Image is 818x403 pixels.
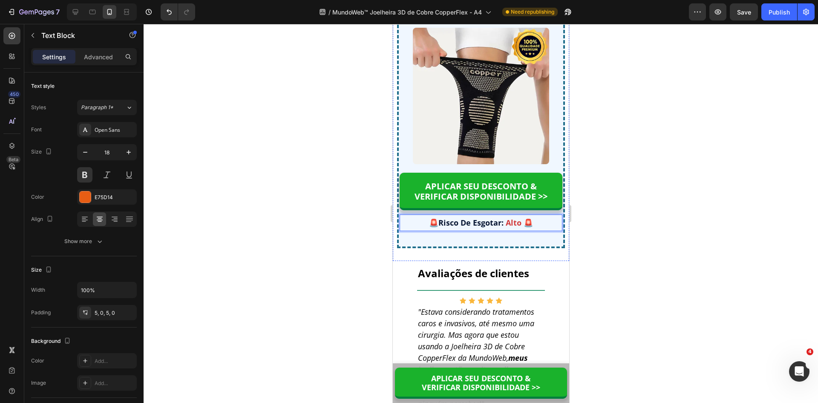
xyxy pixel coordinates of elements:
button: Show more [31,234,137,249]
div: Size [31,264,54,276]
div: Publish [769,8,790,17]
button: 7 [3,3,63,20]
button: Paragraph 1* [77,100,137,115]
iframe: Design area [393,24,569,403]
div: Background [31,336,72,347]
p: Settings [42,52,66,61]
span: Save [737,9,751,16]
span: Paragraph 1* [81,104,113,111]
div: E75D14 [95,194,135,201]
div: Image [31,379,46,387]
div: Show more [64,237,104,246]
div: Color [31,357,44,365]
div: Color [31,193,44,201]
p: Advanced [84,52,113,61]
div: Undo/Redo [161,3,195,20]
p: Text Block [41,30,114,41]
div: Align [31,214,55,225]
p: "Estava considerando tratamentos caros e invasivos, até mesmo uma cirurgia. Mas agora que estou u... [25,282,151,386]
span: 4 [806,348,813,355]
button: Publish [761,3,797,20]
span: MundoWeb™ Joelheira 3D de Cobre CopperFlex - A4 [332,8,482,17]
div: Padding [31,309,51,316]
input: Auto [78,282,136,298]
iframe: Intercom live chat [789,361,809,382]
div: Add... [95,357,135,365]
div: 5, 0, 5, 0 [95,309,135,317]
div: Text style [31,82,55,90]
div: Styles [31,104,46,111]
span: / [328,8,331,17]
span: Need republishing [511,8,554,16]
button: Save [730,3,758,20]
div: Open Sans [95,126,135,134]
div: Width [31,286,45,294]
div: Font [31,126,42,133]
p: 7 [56,7,60,17]
div: Add... [95,380,135,387]
div: Beta [6,156,20,163]
div: 450 [8,91,20,98]
div: Size [31,146,54,158]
